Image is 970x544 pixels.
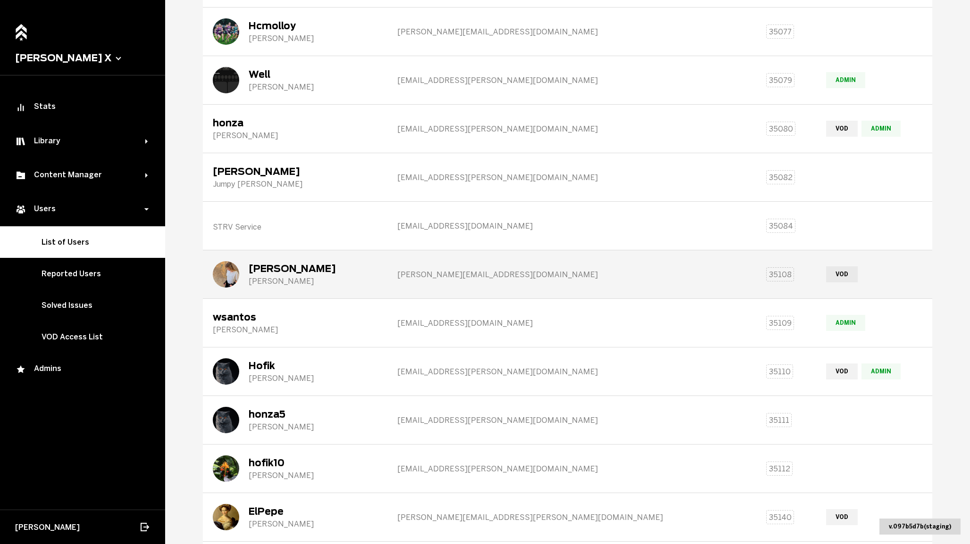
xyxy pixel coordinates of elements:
span: [EMAIL_ADDRESS][PERSON_NAME][DOMAIN_NAME] [397,367,598,376]
div: Content Manager [15,170,145,181]
span: 35110 [769,367,791,376]
div: [PERSON_NAME] [249,277,336,286]
span: VOD [826,266,858,282]
img: hofik10 [213,455,239,482]
div: [PERSON_NAME] [249,471,314,480]
div: [PERSON_NAME] [213,166,302,177]
span: [EMAIL_ADDRESS][PERSON_NAME][DOMAIN_NAME] [397,124,598,133]
span: [PERSON_NAME][EMAIL_ADDRESS][PERSON_NAME][DOMAIN_NAME] [397,513,663,522]
div: Users [15,204,145,215]
span: 35082 [769,173,793,182]
div: [PERSON_NAME] [249,519,314,528]
span: 35077 [769,27,792,36]
span: 35112 [769,464,790,473]
div: honza [213,117,278,129]
div: wsantos [213,312,278,323]
img: tyna [213,261,239,288]
img: ElPepe [213,504,239,530]
tr: STRV Service[EMAIL_ADDRESS][DOMAIN_NAME]35084 [203,202,932,250]
span: VOD [826,509,858,525]
tr: tyna[PERSON_NAME][PERSON_NAME][PERSON_NAME][EMAIL_ADDRESS][DOMAIN_NAME]35108VOD [203,250,932,299]
tr: WellWell[PERSON_NAME][EMAIL_ADDRESS][PERSON_NAME][DOMAIN_NAME]35079Admin [203,56,932,105]
div: [PERSON_NAME] [213,131,278,140]
div: Stats [15,102,150,113]
span: [EMAIL_ADDRESS][PERSON_NAME][DOMAIN_NAME] [397,173,598,182]
div: ElPepe [249,506,314,517]
tr: HofikHofik[PERSON_NAME][EMAIL_ADDRESS][PERSON_NAME][DOMAIN_NAME]35110VODAdmin [203,347,932,396]
div: Admins [15,364,150,375]
span: [PERSON_NAME] [15,523,80,532]
span: [EMAIL_ADDRESS][PERSON_NAME][DOMAIN_NAME] [397,416,598,425]
span: 35080 [769,124,793,133]
div: [PERSON_NAME] [213,325,278,334]
div: [PERSON_NAME] [249,263,336,274]
span: [EMAIL_ADDRESS][DOMAIN_NAME] [397,222,533,231]
span: VOD [826,363,858,379]
div: Hofik [249,360,314,371]
tr: honza[PERSON_NAME][EMAIL_ADDRESS][PERSON_NAME][DOMAIN_NAME]35080VODAdmin [203,105,932,153]
img: Hofik [213,358,239,385]
div: STRV Service [213,223,261,231]
span: [EMAIL_ADDRESS][DOMAIN_NAME] [397,319,533,328]
tr: hofik10hofik10[PERSON_NAME][EMAIL_ADDRESS][PERSON_NAME][DOMAIN_NAME]35112 [203,445,932,493]
span: Admin [861,363,901,379]
div: hofik10 [249,457,314,469]
div: Jumpy [PERSON_NAME] [213,180,302,189]
img: Hcmolloy [213,18,239,45]
div: [PERSON_NAME] [249,82,314,91]
button: Log out [134,517,155,537]
span: [PERSON_NAME][EMAIL_ADDRESS][DOMAIN_NAME] [397,27,598,36]
span: [EMAIL_ADDRESS][PERSON_NAME][DOMAIN_NAME] [397,76,598,85]
div: Well [249,69,314,80]
tr: HcmolloyHcmolloy[PERSON_NAME][PERSON_NAME][EMAIL_ADDRESS][DOMAIN_NAME]35077 [203,8,932,56]
span: 35111 [769,416,789,425]
span: 35079 [769,76,792,85]
tr: wsantos[PERSON_NAME][EMAIL_ADDRESS][DOMAIN_NAME]35109Admin [203,299,932,347]
div: Hcmolloy [249,20,314,32]
div: honza5 [249,409,314,420]
tr: ElPepeElPepe[PERSON_NAME][PERSON_NAME][EMAIL_ADDRESS][PERSON_NAME][DOMAIN_NAME]35140VOD [203,493,932,542]
span: 35108 [769,270,792,279]
div: v. 097b5d7b ( staging ) [879,519,961,535]
span: 35140 [769,513,792,522]
div: Library [15,136,145,147]
a: Home [13,19,30,39]
span: [PERSON_NAME][EMAIL_ADDRESS][DOMAIN_NAME] [397,270,598,279]
div: [PERSON_NAME] [249,422,314,431]
button: [PERSON_NAME] X [15,52,150,64]
span: Admin [826,315,865,331]
span: VOD [826,121,858,137]
span: [EMAIL_ADDRESS][PERSON_NAME][DOMAIN_NAME] [397,464,598,473]
span: Admin [861,121,901,137]
img: Well [213,67,239,93]
img: honza5 [213,407,239,433]
span: 35109 [769,319,792,328]
tr: honza5honza5[PERSON_NAME][EMAIL_ADDRESS][PERSON_NAME][DOMAIN_NAME]35111 [203,396,932,445]
span: 35084 [769,222,793,231]
tr: [PERSON_NAME]Jumpy [PERSON_NAME][EMAIL_ADDRESS][PERSON_NAME][DOMAIN_NAME]35082 [203,153,932,202]
span: Admin [826,72,865,88]
div: [PERSON_NAME] [249,34,314,43]
div: [PERSON_NAME] [249,374,314,383]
